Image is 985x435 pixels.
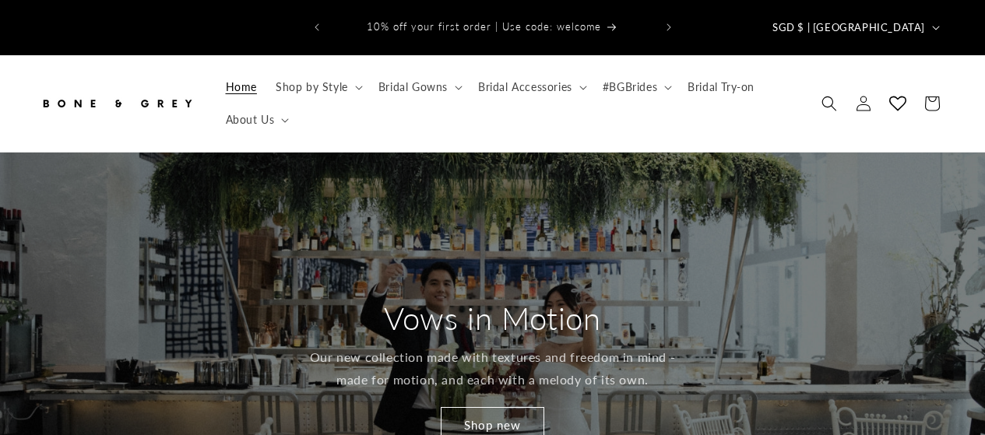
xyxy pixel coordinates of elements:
summary: #BGBrides [593,71,678,103]
span: About Us [226,113,275,127]
span: Bridal Try-on [688,80,755,94]
span: Bridal Gowns [378,80,448,94]
button: SGD $ | [GEOGRAPHIC_DATA] [763,12,946,42]
span: Shop by Style [276,80,348,94]
span: Home [226,80,257,94]
summary: Search [812,86,846,121]
span: #BGBrides [603,80,657,94]
span: SGD $ | [GEOGRAPHIC_DATA] [772,20,925,36]
button: Previous announcement [300,12,334,42]
a: Bridal Try-on [678,71,764,103]
span: Bridal Accessories [478,80,572,94]
h2: Vows in Motion [384,298,600,339]
a: Home [216,71,266,103]
button: Next announcement [652,12,686,42]
summary: Bridal Gowns [369,71,469,103]
a: Bone and Grey Bridal [33,80,201,126]
summary: About Us [216,103,296,136]
p: Our new collection made with textures and freedom in mind - made for motion, and each with a melo... [308,346,677,391]
summary: Bridal Accessories [469,71,593,103]
img: Bone and Grey Bridal [39,86,195,121]
summary: Shop by Style [266,71,369,103]
span: 10% off your first order | Use code: welcome [367,20,601,33]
